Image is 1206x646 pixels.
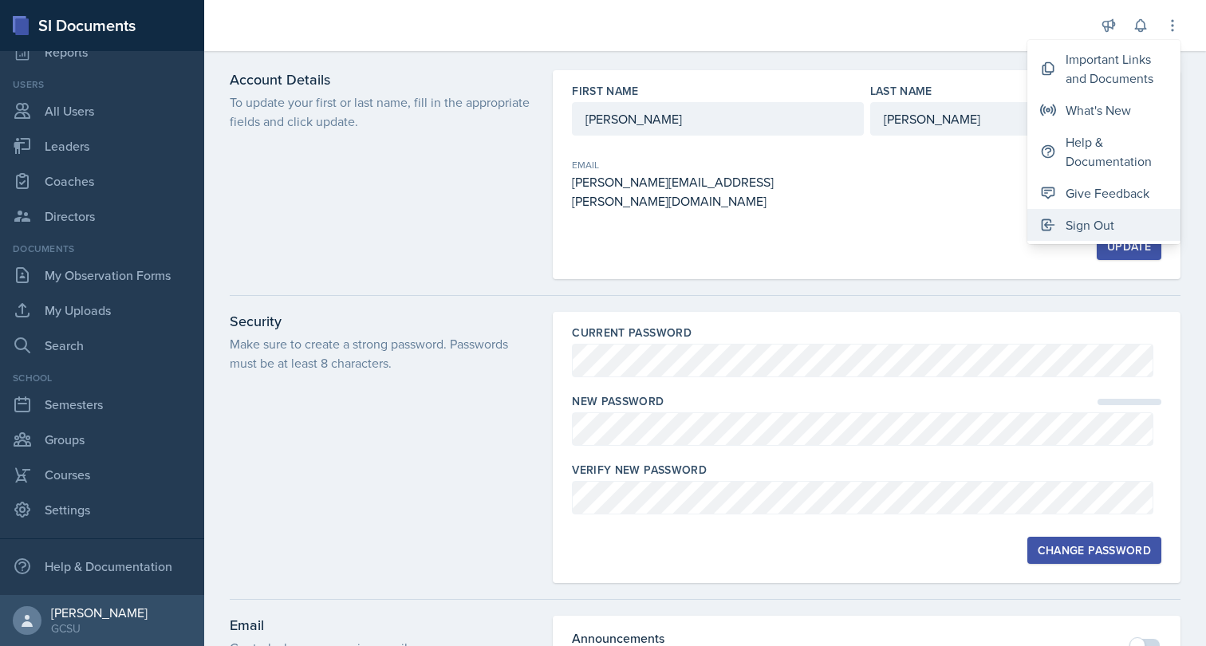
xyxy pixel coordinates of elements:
label: Verify New Password [572,462,707,478]
div: Help & Documentation [6,550,198,582]
div: Update [1107,240,1151,253]
div: GCSU [51,620,148,636]
label: New Password [572,393,664,409]
label: Current Password [572,325,692,341]
div: Users [6,77,198,92]
p: To update your first or last name, fill in the appropriate fields and click update. [230,93,534,131]
label: First Name [572,83,639,99]
a: Groups [6,423,198,455]
a: All Users [6,95,198,127]
a: Leaders [6,130,198,162]
h3: Security [230,312,534,331]
button: Update [1097,233,1161,260]
div: [PERSON_NAME][EMAIL_ADDRESS][PERSON_NAME][DOMAIN_NAME] [572,172,863,211]
p: Make sure to create a strong password. Passwords must be at least 8 characters. [230,334,534,372]
div: What's New [1066,100,1131,120]
div: Give Feedback [1066,183,1149,203]
a: Coaches [6,165,198,197]
button: Sign Out [1027,209,1180,241]
div: Change Password [1038,544,1151,557]
label: Last Name [870,83,932,99]
h3: Account Details [230,70,534,89]
div: School [6,371,198,385]
a: Directors [6,200,198,232]
a: Reports [6,36,198,68]
button: Give Feedback [1027,177,1180,209]
a: My Observation Forms [6,259,198,291]
div: Documents [6,242,198,256]
input: Enter last name [870,102,1161,136]
input: Enter first name [572,102,863,136]
a: My Uploads [6,294,198,326]
div: [PERSON_NAME] [51,605,148,620]
div: Sign Out [1066,215,1114,234]
h3: Email [230,616,534,635]
div: Help & Documentation [1066,132,1168,171]
button: Help & Documentation [1027,126,1180,177]
a: Courses [6,459,198,490]
button: Important Links and Documents [1027,43,1180,94]
button: What's New [1027,94,1180,126]
div: Important Links and Documents [1066,49,1168,88]
button: Change Password [1027,537,1161,564]
div: Email [572,158,863,172]
a: Semesters [6,388,198,420]
a: Settings [6,494,198,526]
a: Search [6,329,198,361]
